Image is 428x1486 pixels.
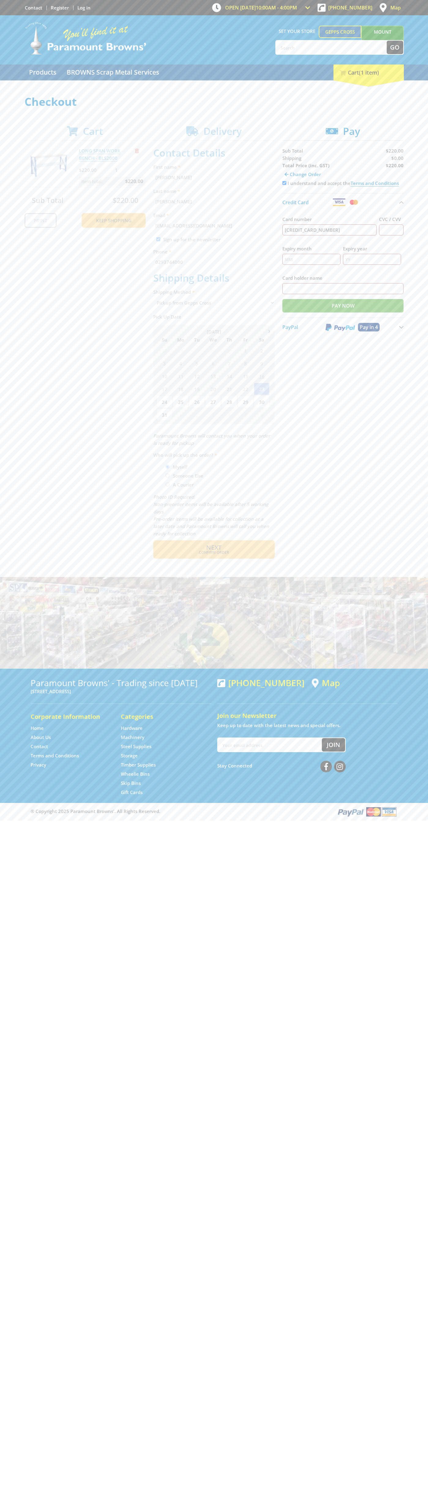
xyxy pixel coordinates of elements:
label: Card holder name [282,274,404,282]
strong: $220.00 [386,162,404,168]
a: Go to the Products page [24,65,61,80]
span: Set your store [275,26,319,37]
span: Pay in 4 [360,324,378,331]
div: [PHONE_NUMBER] [217,678,304,688]
input: Search [276,41,387,54]
button: Go [387,41,403,54]
span: Pay [343,124,360,138]
span: Change Order [290,171,321,177]
button: PayPal Pay in 4 [282,317,404,336]
div: ® Copyright 2025 Paramount Browns'. All Rights Reserved. [24,806,404,817]
div: Cart [333,65,404,80]
span: 10:00am - 4:00pm [256,4,297,11]
label: Expiry month [282,245,341,252]
strong: Total Price (inc. GST) [282,162,329,168]
input: MM [282,254,341,265]
a: Go to the Gift Cards page [121,789,143,796]
span: (1 item) [359,69,379,76]
h3: Paramount Browns' - Trading since [DATE] [31,678,211,688]
a: Gepps Cross [319,26,361,38]
a: Go to the Home page [31,725,44,731]
img: Mastercard [348,198,359,206]
a: Go to the Terms and Conditions page [31,752,79,759]
h1: Checkout [24,96,404,108]
img: Visa [332,198,346,206]
img: PayPal [326,323,355,331]
label: Expiry year [343,245,401,252]
a: Go to the Machinery page [121,734,144,741]
a: Go to the Privacy page [31,762,46,768]
div: Stay Connected [217,758,346,773]
h5: Categories [121,712,199,721]
h5: Corporate Information [31,712,109,721]
a: Go to the Hardware page [121,725,143,731]
label: I understand and accept the [288,180,399,187]
a: Go to the Contact page [25,5,42,11]
span: PayPal [282,324,298,331]
a: Go to the Skip Bins page [121,780,141,786]
a: Go to the Storage page [121,752,138,759]
span: $220.00 [386,148,404,154]
span: Credit Card [282,199,309,206]
img: Paramount Browns' [24,21,147,55]
a: Change Order [282,169,323,179]
a: Terms and Conditions [351,180,399,187]
input: Please accept the terms and conditions. [282,181,286,185]
a: Go to the Timber Supplies page [121,762,156,768]
span: Shipping [282,155,301,161]
a: Go to the registration page [51,5,69,11]
a: Log in [77,5,91,11]
a: Go to the Steel Supplies page [121,743,151,750]
a: Go to the About Us page [31,734,51,741]
button: Credit Card [282,193,404,211]
img: PayPal, Mastercard, Visa accepted [337,806,398,817]
span: Sub Total [282,148,303,154]
label: Card number [282,216,377,223]
label: CVC / CVV [379,216,404,223]
input: YY [343,254,401,265]
button: Join [322,738,345,752]
input: Your email address [218,738,322,752]
a: Go to the BROWNS Scrap Metal Services page [62,65,164,80]
a: View a map of Gepps Cross location [312,678,340,688]
a: Mount [PERSON_NAME] [361,26,404,49]
a: Go to the Contact page [31,743,48,750]
span: $0.00 [391,155,404,161]
input: Pay Now [282,299,404,312]
span: OPEN [DATE] [225,4,297,11]
a: Go to the Wheelie Bins page [121,771,150,777]
p: [STREET_ADDRESS] [31,688,211,695]
p: Keep up to date with the latest news and special offers. [217,722,398,729]
h5: Join our Newsletter [217,712,398,720]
